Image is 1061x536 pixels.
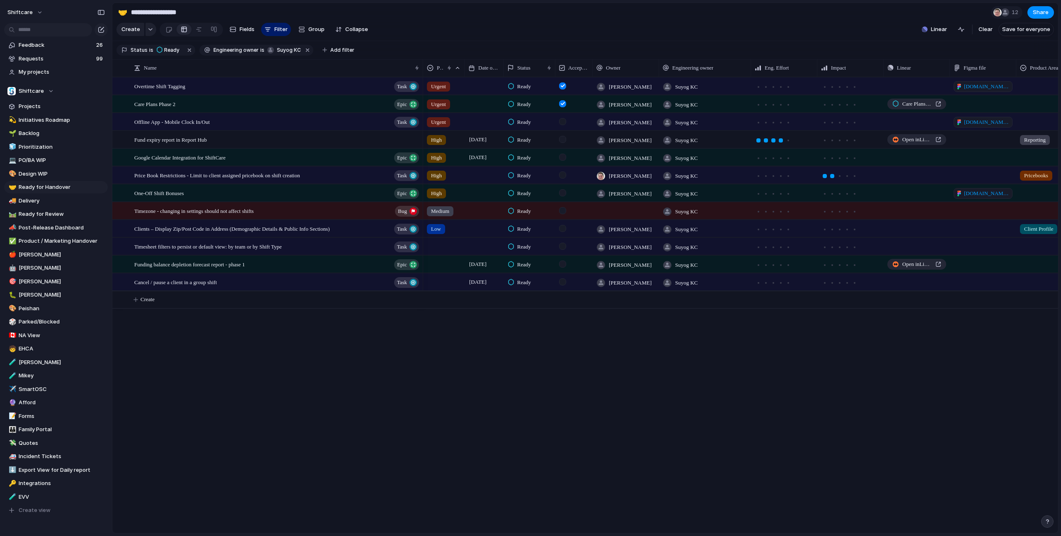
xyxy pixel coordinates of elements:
[9,277,15,286] div: 🎯
[397,277,407,288] span: Task
[134,81,185,91] span: Overtime Shift Tagging
[4,53,108,65] a: Requests99
[397,188,407,199] span: Epic
[4,369,108,382] a: 🧪Mikey
[4,222,108,234] div: 📣Post-Release Dashboard
[134,259,245,269] span: Funding balance depletion forecast report - phase 1
[4,127,108,140] div: 🌱Backlog
[606,64,620,72] span: Owner
[609,101,652,109] span: [PERSON_NAME]
[9,317,15,327] div: 🎲
[134,188,184,198] span: One-Off Shift Bonuses
[7,143,16,151] button: 🧊
[467,135,489,145] span: [DATE]
[19,291,105,299] span: [PERSON_NAME]
[517,207,531,215] span: Ready
[19,102,105,111] span: Projects
[4,316,108,328] a: 🎲Parked/Blocked
[437,64,444,72] span: Priority
[4,383,108,396] a: ✈️SmartOSC
[4,464,108,476] a: ⬇️Export View for Daily report
[1012,8,1021,17] span: 12
[397,259,407,270] span: Epic
[19,224,105,232] span: Post-Release Dashboard
[675,101,698,109] span: Suyog KC
[4,343,108,355] a: 🧒EHCA
[4,450,108,463] div: 🚑Incident Tickets
[332,23,371,36] button: Collapse
[4,423,108,436] div: 👪Family Portal
[394,81,419,92] button: Task
[394,170,419,181] button: Task
[964,118,1010,126] span: [DOMAIN_NAME][URL]
[19,264,105,272] span: [PERSON_NAME]
[7,372,16,380] button: 🧪
[397,152,407,164] span: Epic
[4,141,108,153] div: 🧊Prioritization
[4,66,108,78] a: My projects
[149,46,153,54] span: is
[964,64,986,72] span: Figma file
[4,410,108,423] div: 📝Forms
[431,154,442,162] span: High
[675,190,698,198] span: Suyog KC
[7,493,16,501] button: 🧪
[19,331,105,340] span: NA View
[7,479,16,488] button: 🔑
[19,385,105,394] span: SmartOSC
[7,278,16,286] button: 🎯
[277,46,301,54] span: Suyog KC
[931,25,947,34] span: Linear
[675,261,698,269] span: Suyog KC
[609,225,652,234] span: [PERSON_NAME]
[4,491,108,503] a: 🧪EVV
[7,251,16,259] button: 🍎
[675,172,698,180] span: Suyog KC
[675,136,698,145] span: Suyog KC
[394,188,419,199] button: Epic
[19,304,105,313] span: Peishan
[902,135,932,144] span: Open in Linear
[902,100,932,108] span: Care Plans Phase 2
[19,183,105,191] span: Ready for Handover
[7,291,16,299] button: 🐛
[395,206,419,217] button: Bug
[19,143,105,151] span: Prioritization
[675,154,698,162] span: Suyog KC
[261,23,291,36] button: Filter
[394,99,419,110] button: Epic
[19,156,105,164] span: PO/BA WIP
[308,25,325,34] span: Group
[7,345,16,353] button: 🧒
[675,83,698,91] span: Suyog KC
[4,181,108,193] div: 🤝Ready for Handover
[7,129,16,138] button: 🌱
[431,171,442,180] span: High
[4,168,108,180] a: 🎨Design WIP
[7,425,16,434] button: 👪
[4,302,108,315] div: 🎨Peishan
[154,46,184,55] button: Ready
[979,25,993,34] span: Clear
[675,225,698,234] span: Suyog KC
[7,439,16,447] button: 💸
[887,134,946,145] a: Open inLinear
[4,477,108,490] a: 🔑Integrations
[609,136,652,145] span: [PERSON_NAME]
[394,259,419,270] button: Epic
[397,116,407,128] span: Task
[9,210,15,219] div: 🛤️
[19,41,94,49] span: Feedback
[9,357,15,367] div: 🧪
[609,243,652,251] span: [PERSON_NAME]
[7,8,33,17] span: shiftcare
[345,25,368,34] span: Collapse
[4,289,108,301] div: 🐛[PERSON_NAME]
[517,243,531,251] span: Ready
[431,207,449,215] span: Medium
